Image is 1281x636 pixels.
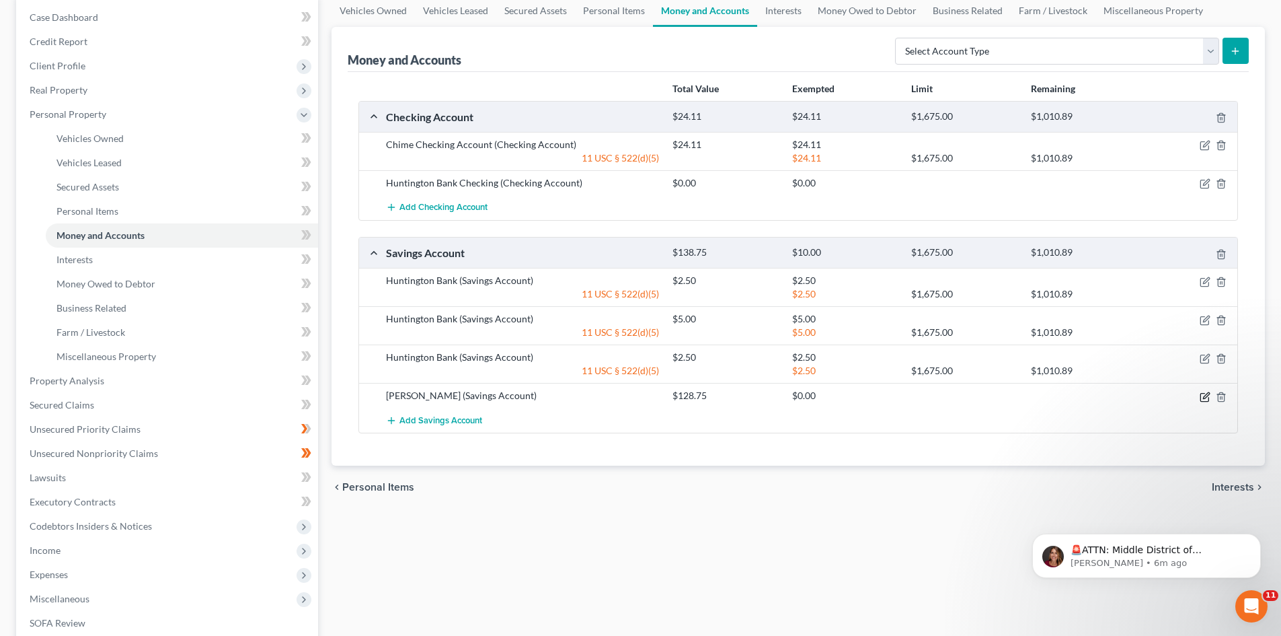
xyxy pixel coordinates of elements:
[1024,364,1143,378] div: $1,010.89
[46,296,318,320] a: Business Related
[785,176,904,190] div: $0.00
[342,482,414,493] span: Personal Items
[332,482,414,493] button: chevron_left Personal Items
[379,246,666,260] div: Savings Account
[46,345,318,369] a: Miscellaneous Property
[904,287,1023,301] div: $1,675.00
[30,472,66,483] span: Lawsuits
[399,415,482,426] span: Add Savings Account
[386,195,488,220] button: Add Checking Account
[399,203,488,213] span: Add Checking Account
[379,287,666,301] div: 11 USC § 522(d)(5)
[56,205,118,217] span: Personal Items
[46,151,318,175] a: Vehicles Leased
[792,83,834,94] strong: Exempted
[30,520,152,532] span: Codebtors Insiders & Notices
[379,364,666,378] div: 11 USC § 522(d)(5)
[785,312,904,326] div: $5.00
[46,175,318,199] a: Secured Assets
[379,389,666,402] div: [PERSON_NAME] (Savings Account)
[19,417,318,441] a: Unsecured Priority Claims
[904,364,1023,378] div: $1,675.00
[785,364,904,378] div: $2.50
[30,11,98,23] span: Case Dashboard
[666,351,785,364] div: $2.50
[56,229,145,241] span: Money and Accounts
[56,278,155,289] span: Money Owed to Debtor
[30,448,158,459] span: Unsecured Nonpriority Claims
[785,287,904,301] div: $2.50
[30,36,87,47] span: Credit Report
[785,326,904,339] div: $5.00
[785,389,904,402] div: $0.00
[1212,482,1265,493] button: Interests chevron_right
[672,83,719,94] strong: Total Value
[30,399,94,411] span: Secured Claims
[666,176,785,190] div: $0.00
[785,138,904,151] div: $24.11
[30,423,141,435] span: Unsecured Priority Claims
[1235,590,1268,623] iframe: Intercom live chat
[785,151,904,165] div: $24.11
[379,110,666,124] div: Checking Account
[30,60,85,71] span: Client Profile
[785,110,904,123] div: $24.11
[19,441,318,466] a: Unsecured Nonpriority Claims
[379,274,666,287] div: Huntington Bank (Savings Account)
[46,272,318,296] a: Money Owed to Debtor
[56,157,122,168] span: Vehicles Leased
[19,369,318,393] a: Property Analysis
[904,151,1023,165] div: $1,675.00
[348,52,461,68] div: Money and Accounts
[1263,590,1278,601] span: 11
[379,351,666,364] div: Huntington Bank (Savings Account)
[379,151,666,165] div: 11 USC § 522(d)(5)
[19,490,318,514] a: Executory Contracts
[904,326,1023,339] div: $1,675.00
[666,246,785,259] div: $138.75
[785,246,904,259] div: $10.00
[1024,287,1143,301] div: $1,010.89
[1254,482,1265,493] i: chevron_right
[46,248,318,272] a: Interests
[904,246,1023,259] div: $1,675.00
[911,83,933,94] strong: Limit
[1012,505,1281,600] iframe: Intercom notifications message
[46,127,318,151] a: Vehicles Owned
[379,312,666,326] div: Huntington Bank (Savings Account)
[30,617,85,629] span: SOFA Review
[379,176,666,190] div: Huntington Bank Checking (Checking Account)
[1212,482,1254,493] span: Interests
[666,138,785,151] div: $24.11
[785,274,904,287] div: $2.50
[1024,326,1143,339] div: $1,010.89
[19,611,318,635] a: SOFA Review
[666,274,785,287] div: $2.50
[666,312,785,326] div: $5.00
[56,133,124,144] span: Vehicles Owned
[30,108,106,120] span: Personal Property
[379,138,666,151] div: Chime Checking Account (Checking Account)
[56,302,126,314] span: Business Related
[666,110,785,123] div: $24.11
[379,326,666,339] div: 11 USC § 522(d)(5)
[904,110,1023,123] div: $1,675.00
[56,326,125,338] span: Farm / Livestock
[30,496,116,507] span: Executory Contracts
[46,223,318,248] a: Money and Accounts
[56,254,93,265] span: Interests
[46,199,318,223] a: Personal Items
[30,375,104,386] span: Property Analysis
[1024,246,1143,259] div: $1,010.89
[386,408,482,433] button: Add Savings Account
[1024,151,1143,165] div: $1,010.89
[1031,83,1075,94] strong: Remaining
[30,84,87,96] span: Real Property
[19,5,318,30] a: Case Dashboard
[19,466,318,490] a: Lawsuits
[332,482,342,493] i: chevron_left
